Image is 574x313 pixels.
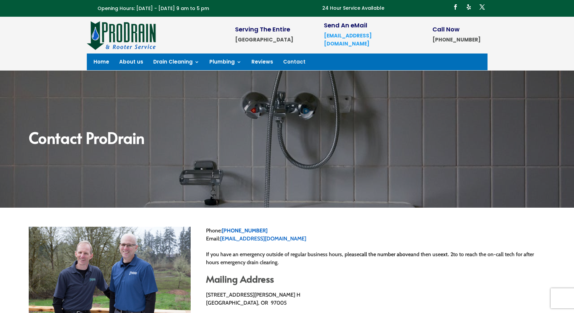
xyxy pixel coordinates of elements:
[432,25,459,33] span: Call Now
[206,251,359,257] span: If you have an emergency outside of regular business hours, please
[119,60,143,67] a: About us
[93,60,109,67] a: Home
[324,32,372,47] a: [EMAIL_ADDRESS][DOMAIN_NAME]
[29,130,545,148] h2: Contact ProDrain
[411,251,440,257] span: and then use
[206,274,545,287] h2: Mailing Address
[440,251,453,257] strong: ext. 2
[432,36,481,43] strong: [PHONE_NUMBER]
[477,2,488,12] a: Follow on X
[206,227,222,234] span: Phone:
[209,60,241,67] a: Plumbing
[206,300,287,306] span: [GEOGRAPHIC_DATA], OR 97005
[222,227,267,234] a: [PHONE_NUMBER]
[206,292,301,298] span: [STREET_ADDRESS][PERSON_NAME] H
[220,235,306,242] a: [EMAIL_ADDRESS][DOMAIN_NAME]
[235,25,290,33] span: Serving The Entire
[206,235,220,242] span: Email:
[463,2,474,12] a: Follow on Yelp
[153,60,199,67] a: Drain Cleaning
[359,251,411,257] strong: call the number above
[283,60,306,67] a: Contact
[251,60,273,67] a: Reviews
[450,2,461,12] a: Follow on Facebook
[235,36,293,43] strong: [GEOGRAPHIC_DATA]
[324,21,367,29] span: Send An eMail
[98,5,209,12] span: Opening Hours: [DATE] - [DATE] 9 am to 5 pm
[87,20,157,50] img: site-logo-100h
[322,4,384,12] p: 24 Hour Service Available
